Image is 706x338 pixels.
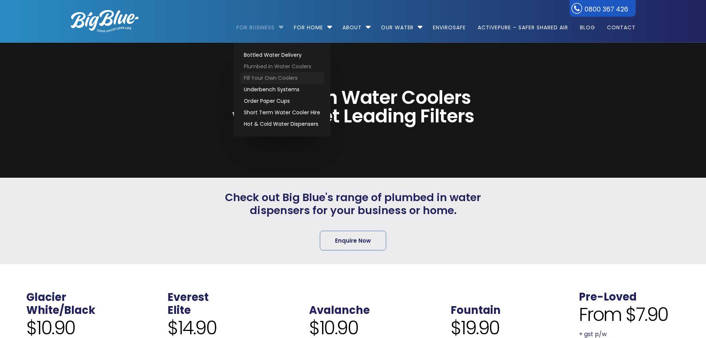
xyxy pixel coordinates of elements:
[241,118,324,130] a: Hot & Cold Water Dispensers
[168,290,209,305] a: Everest
[451,290,454,305] span: .
[215,191,491,217] span: Check out Big Blue's range of plumbed in water dispensers for your business or home.
[168,303,191,318] a: Elite
[26,303,95,318] a: White/Black
[241,84,324,95] a: Underbench Systems
[579,276,582,291] span: .
[320,231,386,250] a: Enquire Now
[241,107,324,118] a: Short Term Water Cooler Hire
[241,95,324,107] a: Order Paper Cups
[219,88,488,125] span: Plumbed In Water Coolers with Market Leading Filters
[579,303,668,326] span: From $7.90
[26,290,66,305] a: Glacier
[451,303,501,318] a: Fountain
[309,303,370,318] a: Avalanche
[241,49,324,61] a: Bottled Water Delivery
[71,10,139,32] img: logo
[241,72,324,84] a: Fill Your Own Coolers
[579,289,637,304] a: Pre-Loved
[309,290,312,305] span: .
[241,61,324,72] a: Plumbed in Water Coolers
